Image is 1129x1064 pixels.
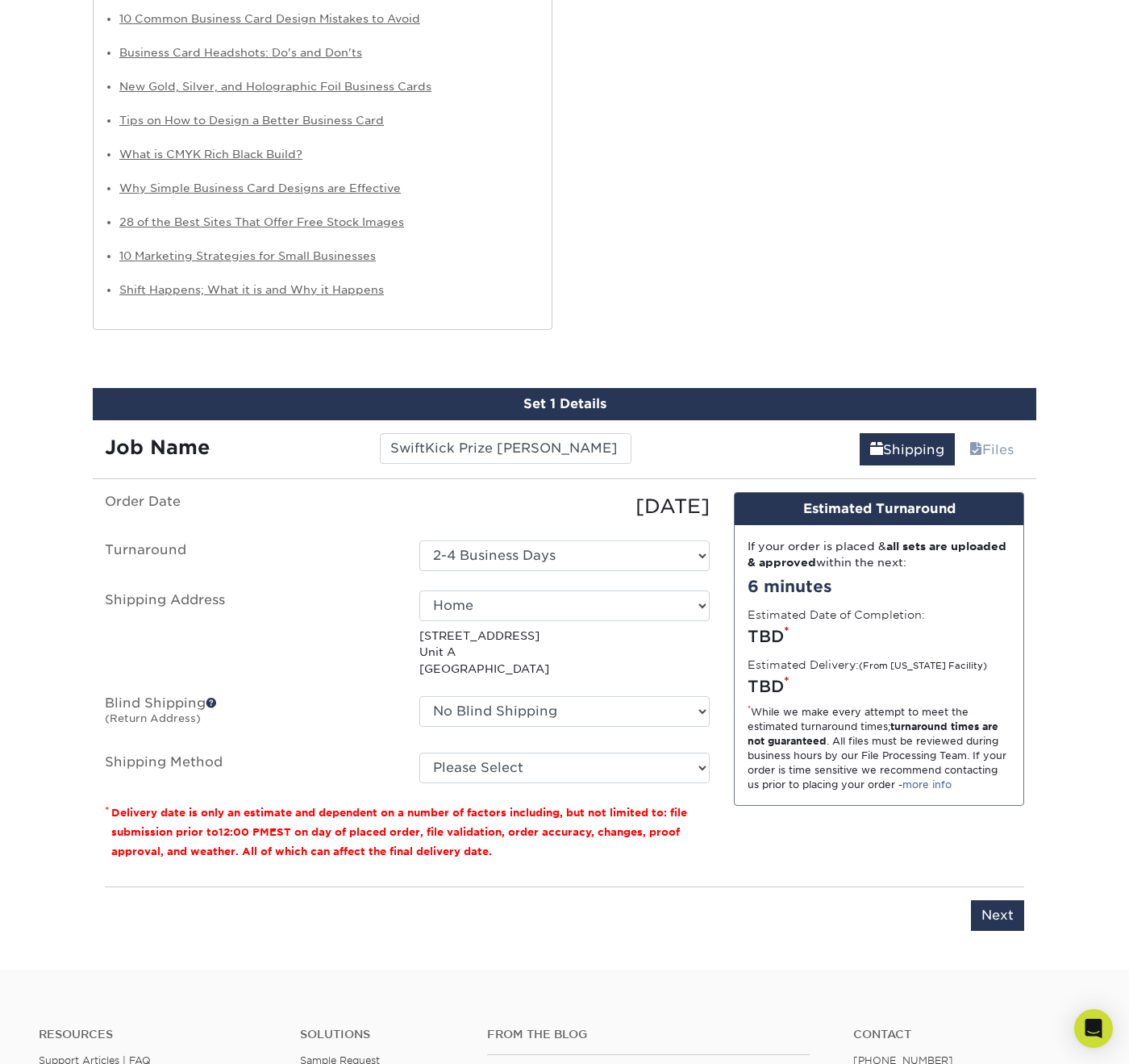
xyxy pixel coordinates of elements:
[748,624,1010,649] div: TBD
[119,114,384,127] a: Tips on How to Design a Better Business Card
[93,753,407,783] label: Shipping Method
[105,712,201,724] small: (Return Address)
[1074,1009,1113,1048] div: Open Intercom Messenger
[971,900,1024,931] input: Next
[111,807,687,857] small: Delivery date is only an estimate and dependent on a number of factors including, but not limited...
[93,540,407,571] label: Turnaround
[119,46,362,59] a: Business Card Headshots: Do's and Don'ts
[748,720,998,747] strong: turnaround times are not guaranteed
[119,182,401,194] a: Why Simple Business Card Designs are Effective
[748,674,1010,699] div: TBD
[119,249,376,262] a: 10 Marketing Strategies for Small Businesses
[93,590,407,677] label: Shipping Address
[119,283,384,296] a: Shift Happens; What it is and Why it Happens
[407,492,722,521] div: [DATE]
[487,1028,810,1041] h4: From the Blog
[119,215,404,228] a: 28 of the Best Sites That Offer Free Stock Images
[105,436,210,459] strong: Job Name
[748,538,1010,571] div: If your order is placed & within the next:
[748,607,925,623] label: Estimated Date of Completion:
[419,628,710,677] p: [STREET_ADDRESS] Unit A [GEOGRAPHIC_DATA]
[380,433,631,464] input: Enter a job name
[93,696,407,733] label: Blind Shipping
[748,657,987,673] label: Estimated Delivery:
[853,1028,1090,1041] a: Contact
[300,1028,463,1041] h4: Solutions
[119,80,431,93] a: New Gold, Silver, and Holographic Foil Business Cards
[119,12,420,25] a: 10 Common Business Card Design Mistakes to Avoid
[219,826,269,838] span: 12:00 PM
[93,492,407,521] label: Order Date
[870,442,883,457] span: shipping
[969,442,982,457] span: files
[119,148,302,161] a: What is CMYK Rich Black Build?
[39,1028,276,1041] h4: Resources
[859,661,987,671] small: (From [US_STATE] Facility)
[735,493,1023,525] div: Estimated Turnaround
[748,705,1010,792] div: While we make every attempt to meet the estimated turnaround times; . All files must be reviewed ...
[748,574,1010,599] div: 6 minutes
[902,778,952,791] a: more info
[860,433,955,465] a: Shipping
[959,433,1024,465] a: Files
[93,388,1036,420] div: Set 1 Details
